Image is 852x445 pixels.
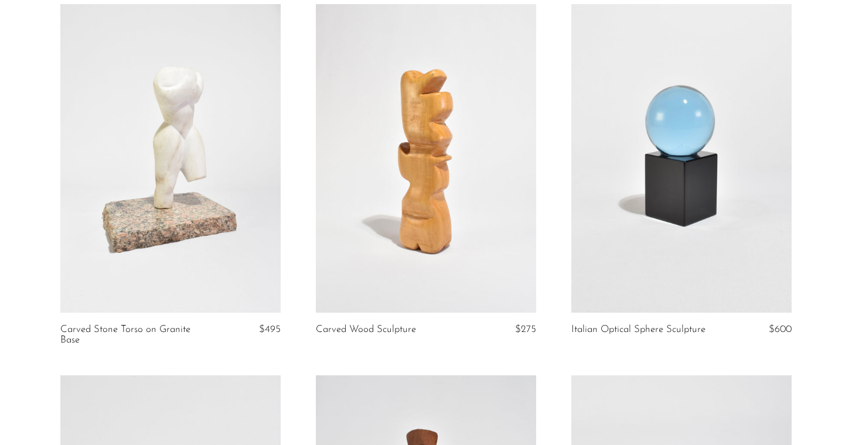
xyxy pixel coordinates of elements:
[571,324,706,335] a: Italian Optical Sphere Sculpture
[60,324,207,346] a: Carved Stone Torso on Granite Base
[259,324,281,334] span: $495
[769,324,792,334] span: $600
[316,324,416,335] a: Carved Wood Sculpture
[515,324,536,334] span: $275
